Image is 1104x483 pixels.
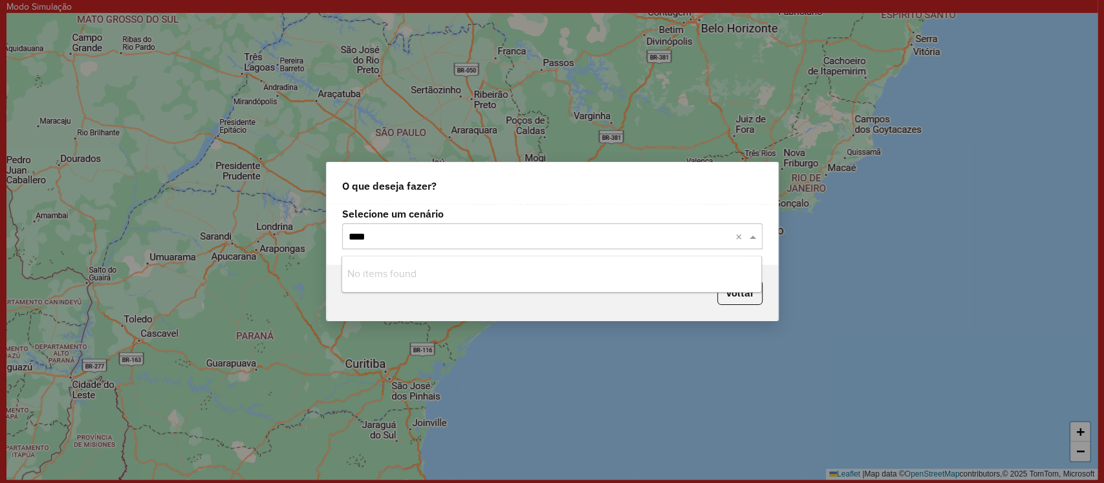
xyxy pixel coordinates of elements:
[342,263,761,285] div: No items found
[342,206,763,221] label: Selecione um cenário
[717,280,763,305] button: Voltar
[341,256,762,293] ng-dropdown-panel: Options list
[342,178,437,194] span: O que deseja fazer?
[735,229,746,244] span: Clear all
